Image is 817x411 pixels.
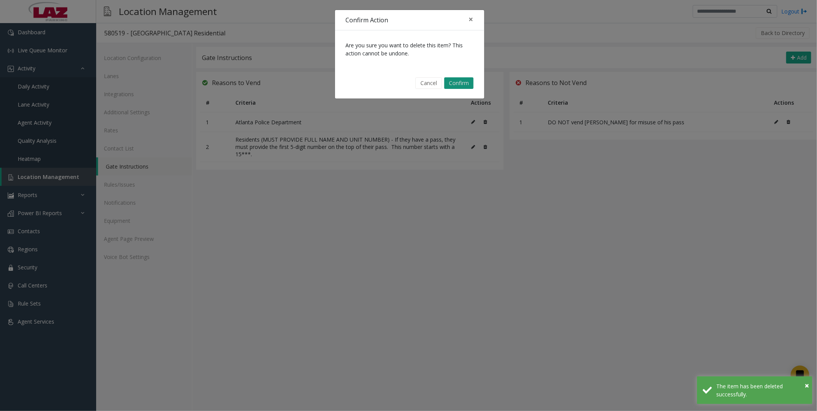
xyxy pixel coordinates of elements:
[346,15,388,25] h4: Confirm Action
[469,14,474,25] span: ×
[335,30,484,68] div: Are you sure you want to delete this item? This action cannot be undone.
[464,10,479,29] button: Close
[716,382,807,398] div: The item has been deleted successfully.
[444,77,474,89] button: Confirm
[415,77,442,89] button: Cancel
[805,380,809,391] button: Close
[805,380,809,391] span: ×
